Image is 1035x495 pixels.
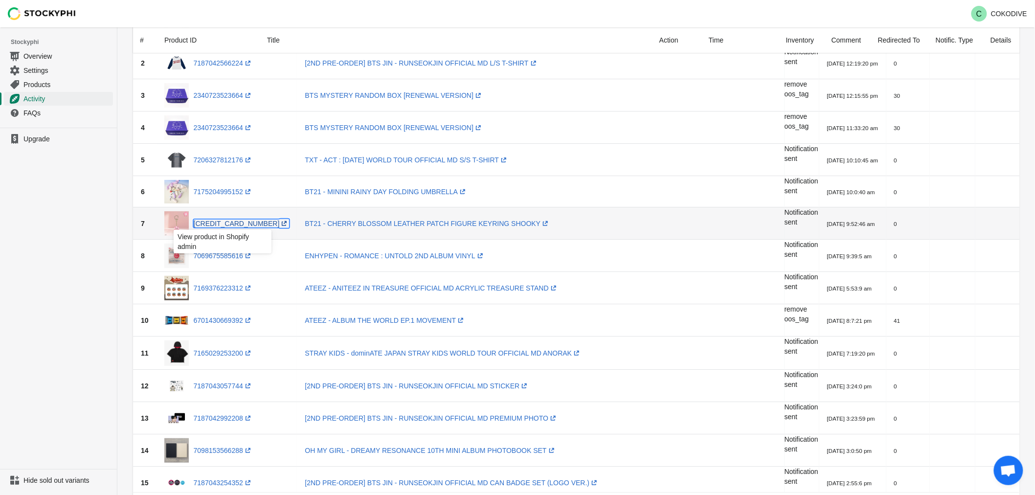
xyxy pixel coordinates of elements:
img: Stockyphi [8,7,76,20]
small: 0 [894,350,897,357]
a: 7187042992208(opens a new window) [194,414,253,422]
img: photobook_de632e62-2e40-4666-844e-495ac7ecf6ed.jpg [164,438,189,463]
a: Activity [4,91,113,106]
small: 0 [894,480,897,486]
span: 4 [141,124,145,132]
div: Notific. Type [928,27,983,53]
span: remove oos_tag [785,112,809,130]
div: Details [983,27,1019,53]
span: 12 [141,382,149,390]
span: 6 [141,188,145,196]
small: [DATE] 10:0:40 am [827,189,875,195]
a: [2ND PRE-ORDER] BTS JIN - RUNSEOKJIN OFFICIAL MD PREMIUM PHOTO(opens a new window) [305,414,558,422]
a: ENHYPEN - ROMANCE : UNTOLD 2ND ALBUM VINYL(opens a new window) [305,252,485,260]
div: Comment [824,27,870,53]
a: [CREDIT_CARD_NUMBER](opens a new window) [194,220,290,227]
span: Upgrade [23,134,111,144]
small: [DATE] 3:23:59 pm [827,415,875,422]
span: Settings [23,66,111,75]
small: [DATE] 11:33:20 am [827,125,878,131]
small: 0 [894,285,897,292]
img: SS_TSHIRT_bf7c536e-601c-4563-910e-d2358c541939.png [164,148,189,172]
a: [2ND PRE-ORDER] BTS JIN - RUNSEOKJIN OFFICIAL MD L/S T-SHIRT(opens a new window) [305,59,538,67]
p: COKODIVE [991,10,1027,18]
a: 7187043254352(opens a new window) [194,479,253,487]
span: remove oos_tag [785,305,809,323]
span: Notification sent [785,403,818,421]
span: Notification sent [785,208,818,226]
a: 7187043057744(opens a new window) [194,382,253,390]
small: [DATE] 9:39:5 am [827,253,872,259]
span: 2 [141,59,145,67]
small: [DATE] 5:53:9 am [827,285,872,292]
a: ATEEZ - ANITEEZ IN TREASURE OFFICIAL MD ACRYLIC TREASURE STAND(opens a new window) [305,284,558,292]
a: 2340723523664(opens a new window) [194,124,253,132]
span: Notification sent [785,145,818,162]
small: 0 [894,189,897,195]
small: 0 [894,157,897,163]
small: 0 [894,60,897,67]
a: Hide sold out variants [4,473,113,487]
small: [DATE] 7:19:20 pm [827,350,875,357]
span: Notification sent [785,177,818,195]
div: Inventory [778,27,824,53]
a: TXT - ACT : [DATE] WORLD TOUR OFFICIAL MD S/S T-SHIRT(opens a new window) [305,156,509,164]
text: C [976,10,982,18]
small: [DATE] 9:52:46 am [827,221,875,227]
img: pr-apple-music-album-ateez-the-world-ep-1-movement-30135988944976.jpg [164,308,189,333]
img: 24_1f51cd76-321a-4f25-b419-1d70e83c3cab.jpg [164,276,189,300]
small: 0 [894,221,897,227]
div: Time [701,27,778,53]
span: 5 [141,156,145,164]
small: 0 [894,253,897,259]
div: Redirected To [870,27,928,53]
span: Notification sent [785,468,818,485]
a: 7175204995152(opens a new window) [194,188,253,196]
small: 0 [894,383,897,389]
a: 2340723523664(opens a new window) [194,91,253,99]
img: STICKER_eb51ae43-08ab-4fe5-b83d-a7747c61430e.png [164,374,189,398]
span: Notification sent [785,435,818,453]
small: 30 [894,92,900,99]
span: Avatar with initials C [971,6,987,22]
small: [DATE] 12:15:55 pm [827,92,878,99]
span: remove oos_tag [785,80,809,98]
small: 0 [894,448,897,454]
span: 13 [141,414,149,422]
a: 7169376223312(opens a new window) [194,284,253,292]
a: 7206327812176(opens a new window) [194,156,253,164]
span: 3 [141,91,145,99]
span: Products [23,80,111,90]
span: Stockyphi [11,37,117,47]
a: FAQs [4,106,113,120]
a: Settings [4,63,113,77]
img: SHOOKY_f048c146-443d-454a-a32b-0de16c2ced26.jpg [164,211,189,236]
a: Overview [4,49,113,63]
span: FAQs [23,108,111,118]
small: [DATE] 3:24:0 pm [827,383,872,389]
a: Open chat [994,456,1023,485]
span: Overview [23,51,111,61]
span: Notification sent [785,241,818,258]
small: [DATE] 2:55:6 pm [827,480,872,486]
a: BT21 - MININI RAINY DAY FOLDING UMBRELLA(opens a new window) [305,188,468,196]
span: 11 [141,349,149,357]
span: Notification sent [785,371,818,388]
span: Notification sent [785,273,818,291]
a: [2ND PRE-ORDER] BTS JIN - RUNSEOKJIN OFFICIAL MD CAN BADGE SET (LOGO VER.)(opens a new window) [305,479,599,487]
img: LS_T-SHIRT_33b8a139-47a7-474f-84fd-565a20b745e4.png [164,51,189,75]
div: Action [652,27,701,53]
a: STRAY KIDS - dominATE JAPAN STRAY KIDS WORLD TOUR OFFICIAL MD ANORAK(opens a new window) [305,349,582,357]
a: ATEEZ - ALBUM THE WORLD EP.1 MOVEMENT(opens a new window) [305,316,466,324]
small: [DATE] 3:0:50 pm [827,448,872,454]
img: ANORAK_970943af-3f7c-4d9e-8673-44d6c2663004.png [164,340,189,366]
a: OH MY GIRL - DREAMY RESONANCE 10TH MINI ALBUM PHOTOBOOK SET(opens a new window) [305,447,556,454]
a: BT21 - CHERRY BLOSSOM LEATHER PATCH FIGURE KEYRING SHOOKY(opens a new window) [305,220,550,227]
span: 7 [141,220,145,227]
small: 41 [894,317,900,324]
div: Product ID [157,27,259,53]
a: Products [4,77,113,91]
button: Avatar with initials CCOKODIVE [967,4,1031,23]
a: 6701430669392(opens a new window) [194,316,253,324]
img: PREMIUM_PHOTO_de84d387-61d3-4b6b-84a2-395cbc3f939a.png [164,406,189,430]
